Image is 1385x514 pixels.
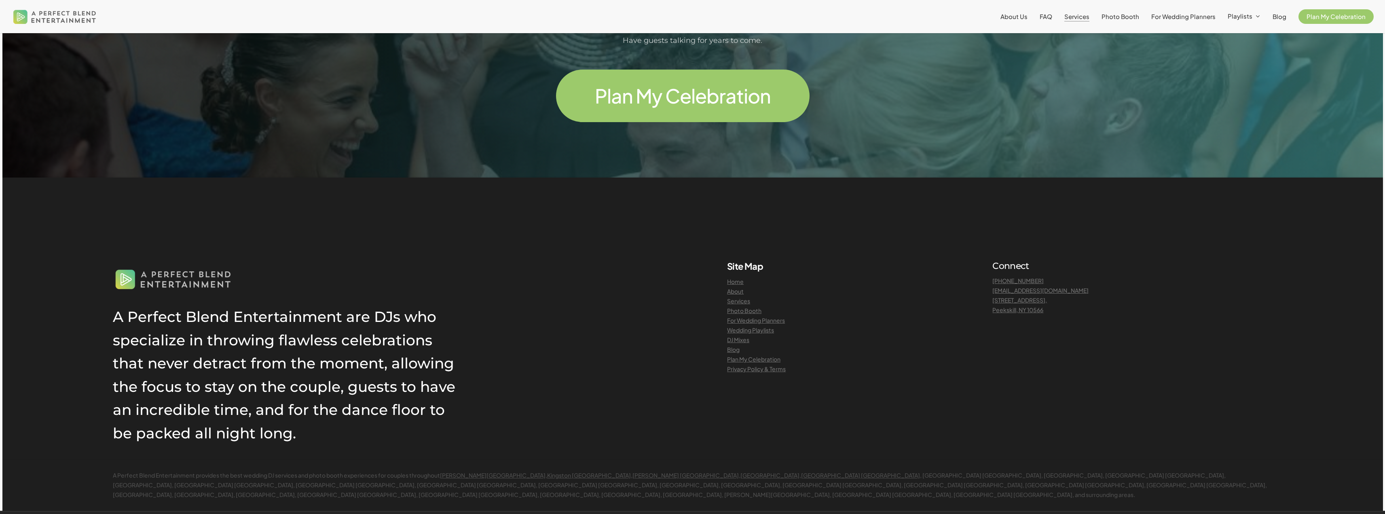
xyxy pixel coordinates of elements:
[801,472,920,479] a: [GEOGRAPHIC_DATA] [GEOGRAPHIC_DATA]
[1228,13,1260,20] a: Playlists
[1064,13,1089,20] a: Services
[113,472,1267,498] span: A Perfect Blend Entertainment provides the best wedding DJ services and photo booth experiences f...
[706,86,719,106] span: b
[1151,13,1216,20] a: For Wedding Planners
[727,288,744,295] a: About
[727,307,761,314] a: Photo Booth
[727,278,744,285] a: Home
[744,86,748,106] span: i
[632,472,739,479] a: [PERSON_NAME] [GEOGRAPHIC_DATA]
[992,260,1272,272] h4: Connect
[680,86,691,106] span: e
[727,365,786,372] a: Privacy Policy & Terms
[748,86,760,106] span: o
[113,305,461,445] p: A Perfect Blend Entertainment are DJs who specialize in throwing flawless celebrations that never...
[1228,12,1252,20] span: Playlists
[736,86,744,106] span: t
[695,86,706,106] span: e
[727,326,774,334] a: Wedding Playlists
[11,3,98,30] img: A Perfect Blend Entertainment
[1307,13,1366,20] span: Plan My Celebration
[622,86,633,106] span: n
[607,86,611,106] span: l
[727,260,763,272] b: Site Map
[490,35,895,47] h5: Have guests talking for years to come.
[727,355,780,363] a: Plan My Celebration
[665,86,680,106] span: C
[440,472,546,479] a: [PERSON_NAME][GEOGRAPHIC_DATA]
[727,297,750,305] a: Services
[1102,13,1139,20] a: Photo Booth
[725,86,736,106] span: a
[992,277,1044,284] a: [PHONE_NUMBER]
[740,472,799,479] a: [GEOGRAPHIC_DATA]
[760,86,771,106] span: n
[595,86,607,106] span: P
[652,86,662,106] span: y
[1000,13,1028,20] a: About Us
[727,336,749,343] a: DJ Mixes
[1298,13,1374,20] a: Plan My Celebration
[992,296,1047,313] a: [STREET_ADDRESS],Peekskill, NY 10566
[1273,13,1286,20] a: Blog
[691,86,695,106] span: l
[719,86,725,106] span: r
[595,85,771,107] a: Plan My Celebration
[611,86,622,106] span: a
[636,86,652,106] span: M
[727,317,785,324] a: For Wedding Planners
[992,287,1089,294] a: [EMAIL_ADDRESS][DOMAIN_NAME]
[547,472,631,479] a: Kingston [GEOGRAPHIC_DATA]
[1040,13,1052,20] a: FAQ
[727,346,740,353] a: Blog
